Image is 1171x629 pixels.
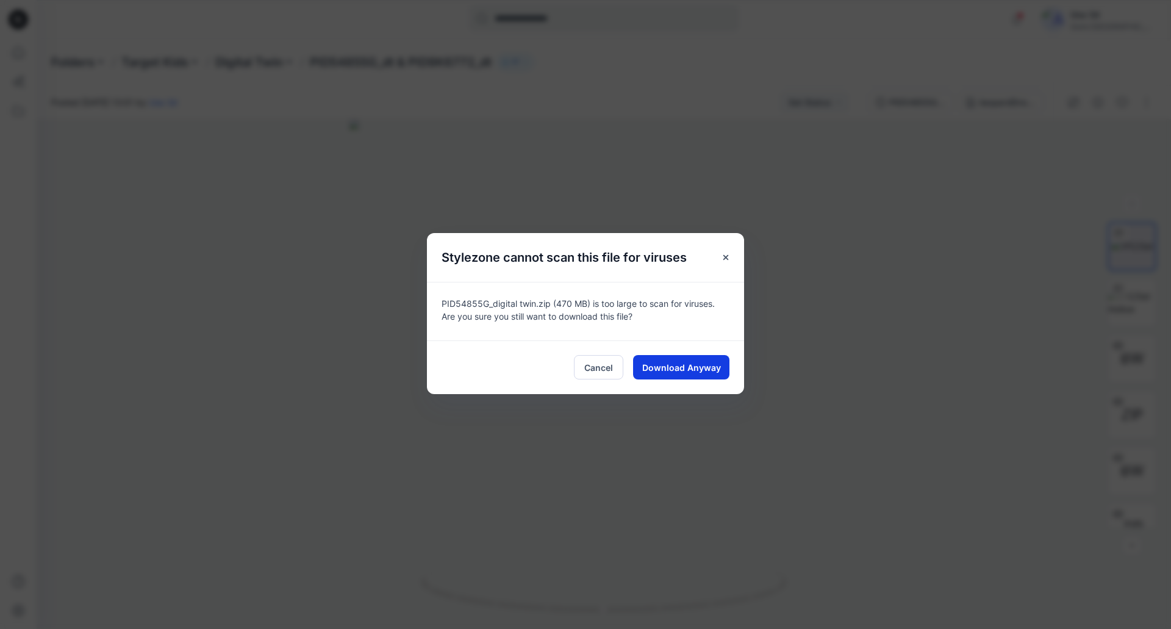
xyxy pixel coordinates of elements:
[427,233,701,282] h5: Stylezone cannot scan this file for viruses
[574,355,623,379] button: Cancel
[715,246,737,268] button: Close
[642,361,721,374] span: Download Anyway
[633,355,729,379] button: Download Anyway
[584,361,613,374] span: Cancel
[427,282,744,340] div: PID54855G_digital twin.zip (470 MB) is too large to scan for viruses. Are you sure you still want...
